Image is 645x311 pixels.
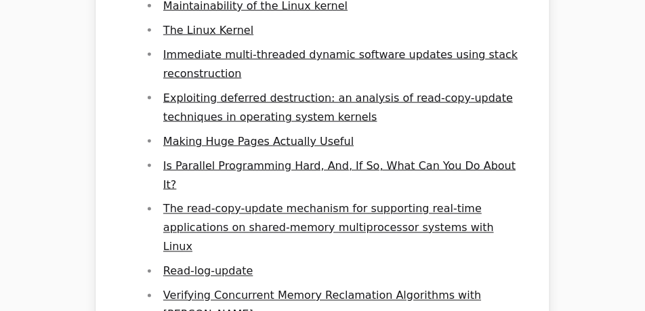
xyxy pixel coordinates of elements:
a: Immediate multi-threaded dynamic software updates using stack reconstruction [163,48,518,80]
a: The read-copy-update mechanism for supporting real-time applications on shared-memory multiproces... [163,203,494,253]
a: Making Huge Pages Actually Useful [163,135,354,148]
a: Is Parallel Programming Hard, And, If So, What Can You Do About It? [163,159,516,191]
a: Exploiting deferred destruction: an analysis of read-copy-update techniques in operating system k... [163,91,513,123]
a: The Linux Kernel [163,24,253,37]
a: Read-log-update [163,265,253,278]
